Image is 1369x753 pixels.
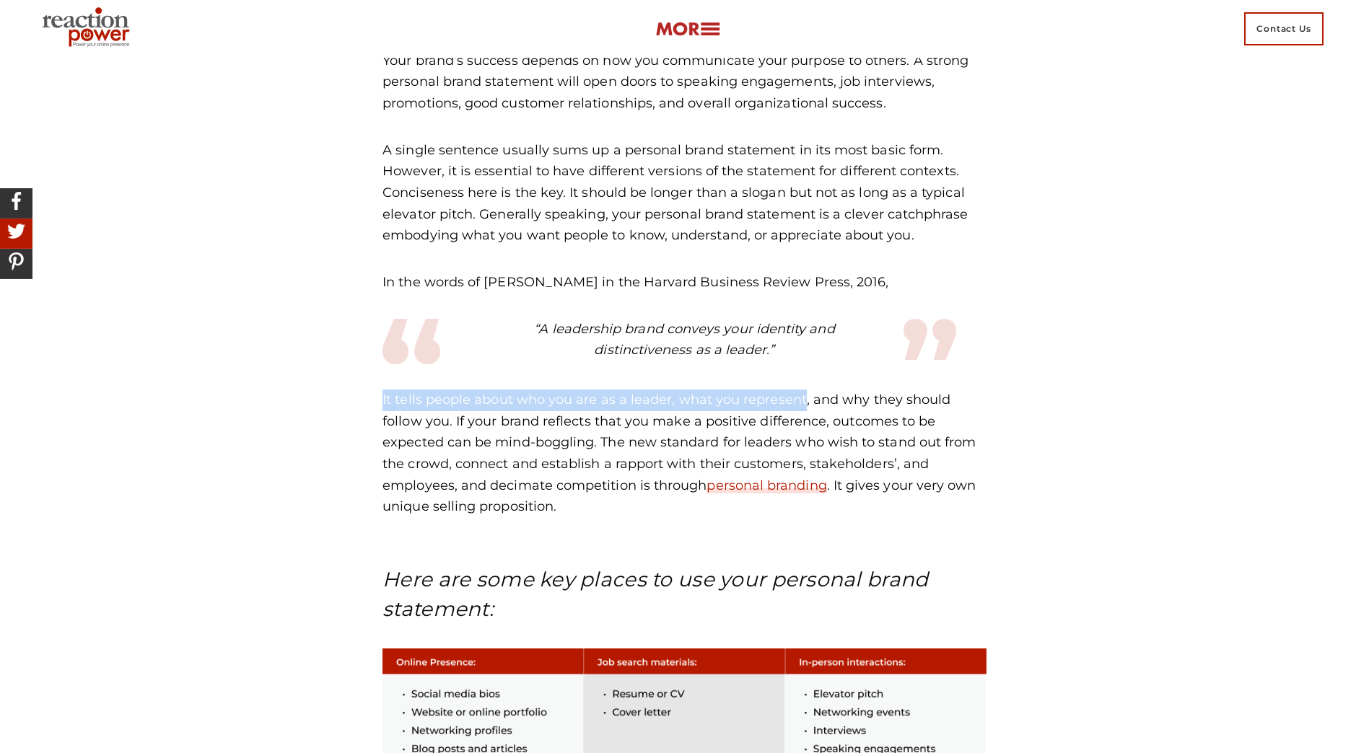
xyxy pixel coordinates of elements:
p: It tells people about who you are as a leader, what you represent, and why they should follow you... [382,389,987,518]
p: In the words of [PERSON_NAME] in the Harvard Business Review Press, 2016, [382,272,987,294]
img: Share On Pinterest [4,249,29,274]
p: A single sentence usually sums up a personal brand statement in its most basic form. However, it ... [382,140,987,247]
img: more-btn.png [655,21,720,38]
a: personal branding [707,477,826,493]
p: Your brand’s success depends on how you communicate your purpose to others. A strong personal bra... [382,50,987,115]
img: Share On Twitter [4,219,29,244]
img: Share On Facebook [4,188,29,213]
span: Contact Us [1244,12,1324,45]
img: quotes [382,319,440,364]
img: quotes [904,319,955,360]
img: Executive Branding | Personal Branding Agency [36,3,141,55]
i: “A leadership brand conveys your identity and distinctiveness as a leader.” [534,321,834,358]
i: Here are some key places to use your personal brand statement: [382,567,928,621]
